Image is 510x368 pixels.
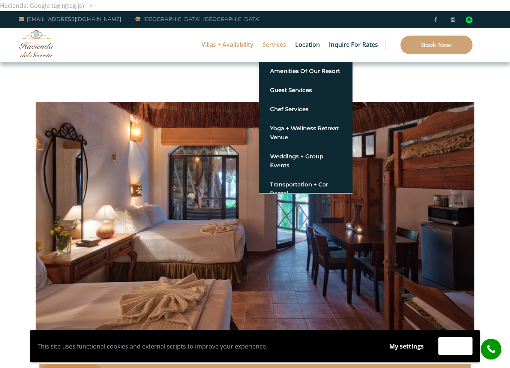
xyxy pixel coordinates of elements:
button: Accept [438,337,472,355]
a: Villas + Availability [198,28,257,62]
a: Amenities of Our Resort [270,64,341,78]
a: Inquire for Rates [325,28,382,62]
a: Transportation + Car Rental [270,178,341,200]
img: Awesome Logo [19,30,54,57]
button: My settings [382,338,431,355]
a: [GEOGRAPHIC_DATA], [GEOGRAPHIC_DATA] [135,15,261,24]
img: Tripadvisor_logomark.svg [466,16,472,23]
div: Read traveler reviews on Tripadvisor [466,16,472,23]
a: Guest Services [270,83,341,97]
a: Yoga + Wellness Retreat Venue [270,122,341,144]
p: This site uses functional cookies and external scripts to improve your experience. [37,341,375,352]
a: Book Now [400,36,472,54]
i: call [483,341,499,358]
a: call [481,339,501,359]
a: [EMAIL_ADDRESS][DOMAIN_NAME] [19,15,121,24]
a: Weddings + Group Events [270,150,341,172]
a: Services [259,28,290,62]
img: IMG_2496-1000x667.jpg [36,44,474,336]
a: Chef Services [270,103,341,116]
a: Location [291,28,324,62]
